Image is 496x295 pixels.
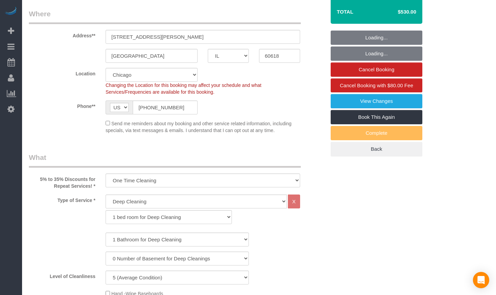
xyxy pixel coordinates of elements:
[29,152,301,168] legend: What
[473,272,489,288] div: Open Intercom Messenger
[259,49,300,63] input: Zip Code**
[24,68,100,77] label: Location
[106,82,261,95] span: Changing the Location for this booking may affect your schedule and what Services/Frequencies are...
[29,9,301,24] legend: Where
[106,121,292,133] span: Send me reminders about my booking and other service related information, including specials, via...
[331,78,422,93] a: Cancel Booking with $80.00 Fee
[24,173,100,189] label: 5% to 35% Discounts for Repeat Services! *
[337,9,353,15] strong: Total
[340,82,413,88] span: Cancel Booking with $80.00 Fee
[378,9,416,15] h4: $530.00
[24,271,100,280] label: Level of Cleanliness
[4,7,18,16] img: Automaid Logo
[331,62,422,77] a: Cancel Booking
[331,142,422,156] a: Back
[331,110,422,124] a: Book This Again
[24,195,100,204] label: Type of Service *
[331,94,422,108] a: View Changes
